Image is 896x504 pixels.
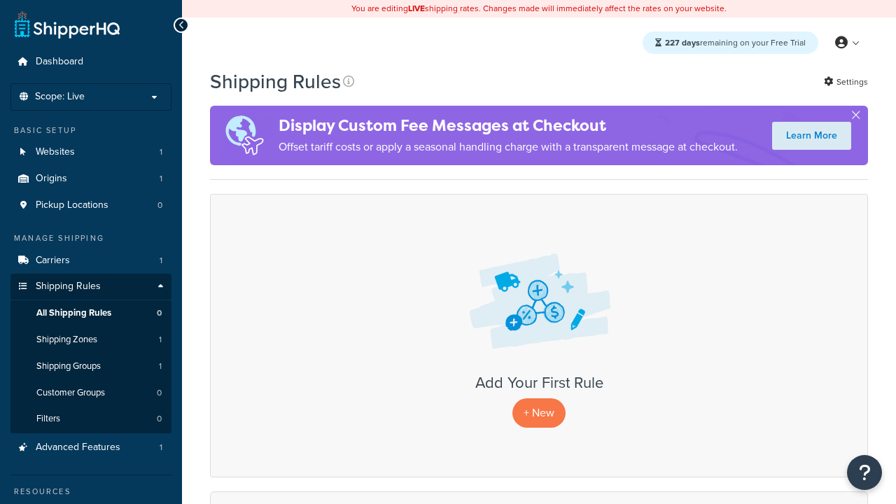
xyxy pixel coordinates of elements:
p: + New [512,398,566,427]
a: Filters 0 [10,406,171,432]
span: All Shipping Rules [36,307,111,319]
span: Filters [36,413,60,425]
li: Advanced Features [10,435,171,461]
li: Customer Groups [10,380,171,406]
li: Origins [10,166,171,192]
span: 0 [157,387,162,399]
div: Resources [10,486,171,498]
a: Learn More [772,122,851,150]
a: Dashboard [10,49,171,75]
span: Advanced Features [36,442,120,454]
span: Customer Groups [36,387,105,399]
img: duties-banner-06bc72dcb5fe05cb3f9472aba00be2ae8eb53ab6f0d8bb03d382ba314ac3c341.png [210,106,279,165]
div: Manage Shipping [10,232,171,244]
a: ShipperHQ Home [15,10,120,38]
span: 0 [157,199,162,211]
a: Shipping Rules [10,274,171,300]
span: 1 [160,442,162,454]
li: Filters [10,406,171,432]
strong: 227 days [665,36,700,49]
a: Shipping Groups 1 [10,353,171,379]
span: Shipping Groups [36,360,101,372]
a: Pickup Locations 0 [10,192,171,218]
h4: Display Custom Fee Messages at Checkout [279,114,738,137]
div: remaining on your Free Trial [643,31,818,54]
li: Shipping Zones [10,327,171,353]
div: Basic Setup [10,125,171,136]
span: Dashboard [36,56,83,68]
button: Open Resource Center [847,455,882,490]
b: LIVE [408,2,425,15]
li: Shipping Rules [10,274,171,433]
span: Origins [36,173,67,185]
li: Shipping Groups [10,353,171,379]
span: 1 [160,255,162,267]
span: Scope: Live [35,91,85,103]
span: Shipping Rules [36,281,101,293]
a: All Shipping Rules 0 [10,300,171,326]
span: 0 [157,307,162,319]
li: Websites [10,139,171,165]
span: Carriers [36,255,70,267]
a: Websites 1 [10,139,171,165]
a: Origins 1 [10,166,171,192]
li: Carriers [10,248,171,274]
li: Pickup Locations [10,192,171,218]
a: Shipping Zones 1 [10,327,171,353]
span: Pickup Locations [36,199,108,211]
a: Customer Groups 0 [10,380,171,406]
span: Websites [36,146,75,158]
span: 1 [159,334,162,346]
a: Advanced Features 1 [10,435,171,461]
a: Carriers 1 [10,248,171,274]
span: Shipping Zones [36,334,97,346]
span: 1 [159,360,162,372]
span: 1 [160,173,162,185]
a: Settings [824,72,868,92]
span: 0 [157,413,162,425]
li: All Shipping Rules [10,300,171,326]
h3: Add Your First Rule [225,374,853,391]
span: 1 [160,146,162,158]
p: Offset tariff costs or apply a seasonal handling charge with a transparent message at checkout. [279,137,738,157]
h1: Shipping Rules [210,68,341,95]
